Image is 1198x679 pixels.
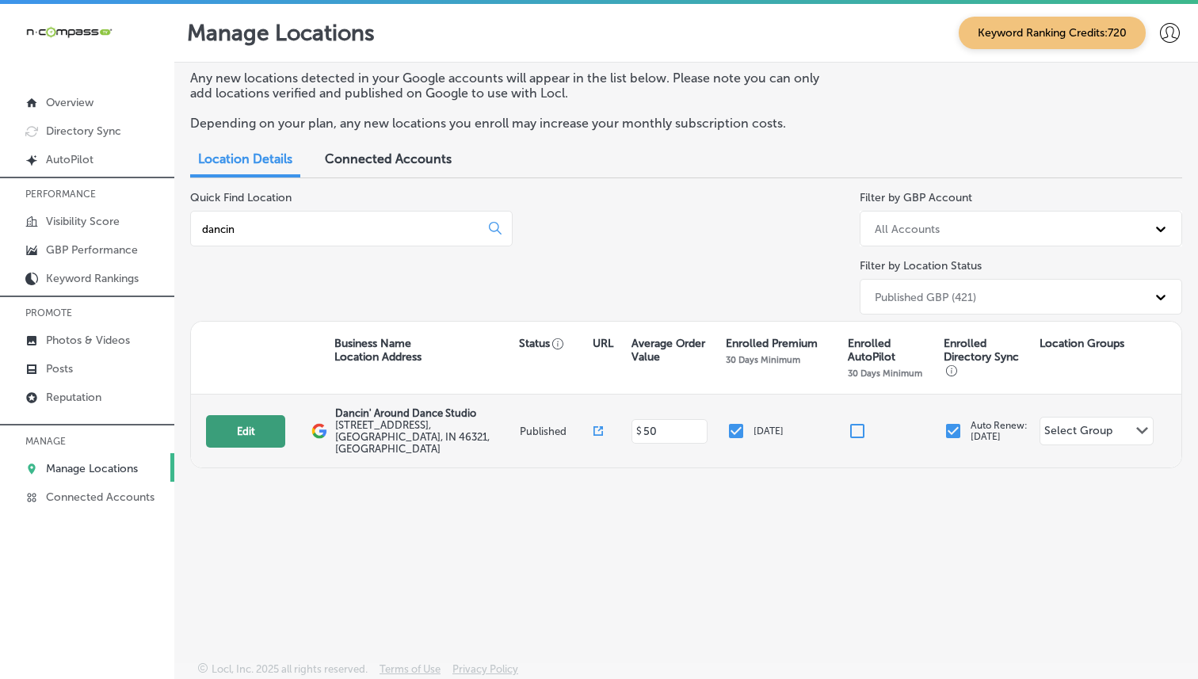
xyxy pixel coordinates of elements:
p: Reputation [46,391,101,404]
p: Enrolled Premium [726,337,818,350]
p: Locl, Inc. 2025 all rights reserved. [212,663,368,675]
p: Business Name Location Address [334,337,422,364]
p: Manage Locations [46,462,138,475]
input: All Locations [200,222,476,236]
p: [DATE] [754,425,784,437]
label: Filter by Location Status [860,259,982,273]
p: URL [593,337,613,350]
p: Dancin' Around Dance Studio [335,407,516,419]
p: Enrolled AutoPilot [848,337,936,364]
label: [STREET_ADDRESS] , [GEOGRAPHIC_DATA], IN 46321, [GEOGRAPHIC_DATA] [335,419,516,455]
p: $ [636,425,642,437]
p: Auto Renew: [DATE] [971,420,1028,442]
p: AutoPilot [46,153,93,166]
p: Depending on your plan, any new locations you enroll may increase your monthly subscription costs. [190,116,835,131]
span: Connected Accounts [325,151,452,166]
p: Visibility Score [46,215,120,228]
p: Any new locations detected in your Google accounts will appear in the list below. Please note you... [190,71,835,101]
label: Quick Find Location [190,191,292,204]
p: Photos & Videos [46,334,130,347]
img: logo [311,423,327,439]
div: All Accounts [875,222,940,235]
label: Filter by GBP Account [860,191,972,204]
p: Overview [46,96,93,109]
p: Keyword Rankings [46,272,139,285]
div: Select Group [1044,424,1112,442]
p: Location Groups [1040,337,1124,350]
p: Manage Locations [187,20,375,46]
p: Average Order Value [631,337,719,364]
div: Published GBP (421) [875,290,976,303]
p: GBP Performance [46,243,138,257]
p: Published [520,425,593,437]
span: Keyword Ranking Credits: 720 [959,17,1146,49]
p: 30 Days Minimum [726,354,800,365]
button: Edit [206,415,285,448]
p: 30 Days Minimum [848,368,922,379]
p: Connected Accounts [46,490,155,504]
p: Directory Sync [46,124,121,138]
p: Enrolled Directory Sync [944,337,1032,377]
span: Location Details [198,151,292,166]
p: Posts [46,362,73,376]
img: 660ab0bf-5cc7-4cb8-ba1c-48b5ae0f18e60NCTV_CLogo_TV_Black_-500x88.png [25,25,113,40]
p: Status [519,337,593,350]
